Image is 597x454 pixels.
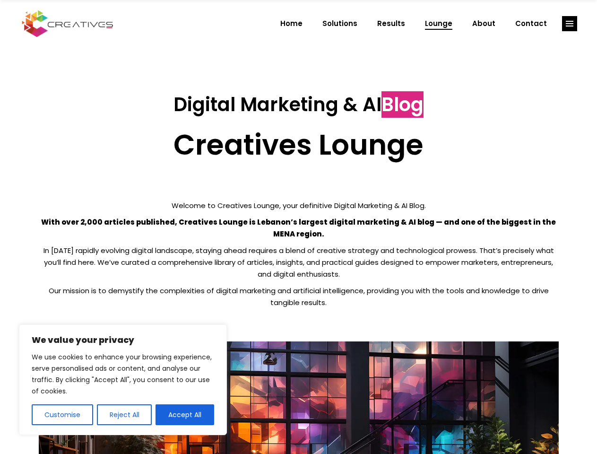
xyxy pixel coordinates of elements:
[312,11,367,36] a: Solutions
[367,11,415,36] a: Results
[505,11,557,36] a: Contact
[19,324,227,435] div: We value your privacy
[562,16,577,31] a: link
[32,351,214,397] p: We use cookies to enhance your browsing experience, serve personalised ads or content, and analys...
[39,93,559,116] h3: Digital Marketing & AI
[280,11,303,36] span: Home
[415,11,462,36] a: Lounge
[41,217,556,239] strong: With over 2,000 articles published, Creatives Lounge is Lebanon’s largest digital marketing & AI ...
[39,244,559,280] p: In [DATE] rapidly evolving digital landscape, staying ahead requires a blend of creative strategy...
[20,9,115,38] img: Creatives
[377,11,405,36] span: Results
[472,11,495,36] span: About
[156,404,214,425] button: Accept All
[425,11,452,36] span: Lounge
[515,11,547,36] span: Contact
[270,11,312,36] a: Home
[322,11,357,36] span: Solutions
[39,285,559,308] p: Our mission is to demystify the complexities of digital marketing and artificial intelligence, pr...
[32,334,214,346] p: We value your privacy
[39,128,559,162] h2: Creatives Lounge
[39,200,559,211] p: Welcome to Creatives Lounge, your definitive Digital Marketing & AI Blog.
[381,91,424,118] span: Blog
[97,404,152,425] button: Reject All
[32,404,93,425] button: Customise
[462,11,505,36] a: About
